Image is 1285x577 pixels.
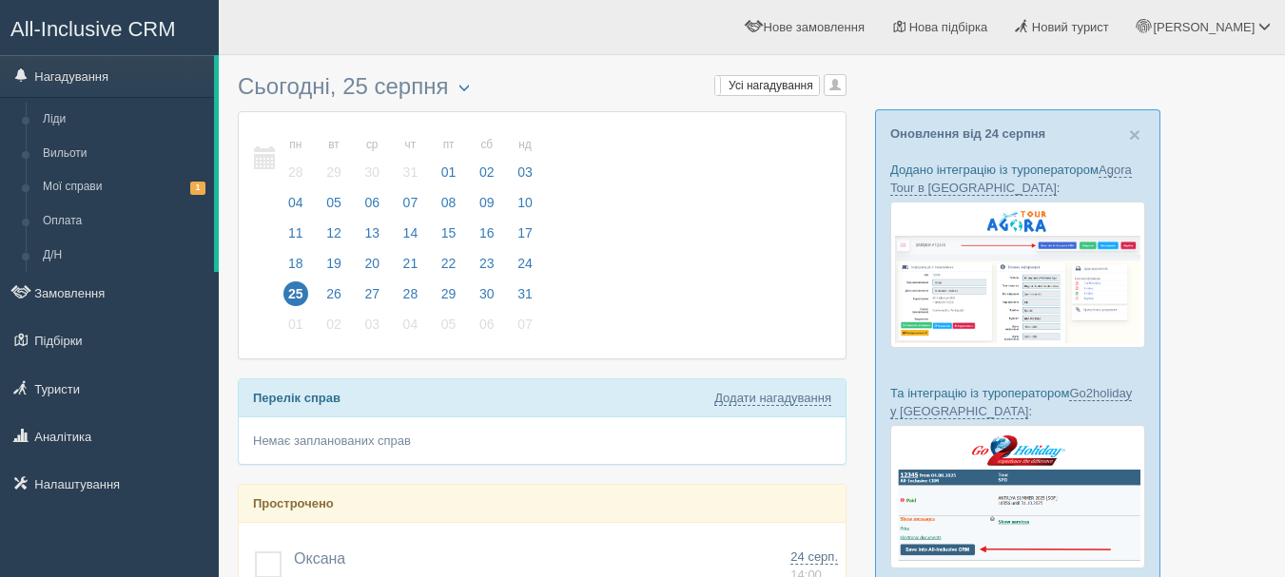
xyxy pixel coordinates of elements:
a: 25 [278,283,314,314]
a: чт 31 [393,126,429,192]
span: 12 [321,221,346,245]
span: 03 [360,312,384,337]
small: пт [437,137,461,153]
span: Усі нагадування [729,79,813,92]
span: 09 [475,190,499,215]
span: 24 серп. [790,549,838,565]
a: нд 03 [507,126,538,192]
span: [PERSON_NAME] [1153,20,1255,34]
span: 1 [190,182,205,194]
span: 05 [321,190,346,215]
a: Вильоти [34,137,214,171]
small: сб [475,137,499,153]
span: 25 [283,281,308,306]
span: All-Inclusive CRM [10,17,176,41]
span: × [1129,124,1140,145]
a: 05 [316,192,352,222]
a: 23 [469,253,505,283]
span: 19 [321,251,346,276]
div: Немає запланованих справ [239,417,846,464]
span: Нове замовлення [764,20,865,34]
span: 22 [437,251,461,276]
a: пн 28 [278,126,314,192]
span: 08 [437,190,461,215]
span: 04 [399,312,423,337]
a: 06 [354,192,390,222]
span: 16 [475,221,499,245]
a: 16 [469,222,505,253]
a: Д/Н [34,239,214,273]
span: 20 [360,251,384,276]
span: 23 [475,251,499,276]
span: 31 [399,160,423,184]
a: пт 01 [431,126,467,192]
a: вт 29 [316,126,352,192]
a: 26 [316,283,352,314]
span: 30 [360,160,384,184]
a: Мої справи1 [34,170,214,204]
a: Ліди [34,103,214,137]
span: 17 [513,221,537,245]
span: 01 [437,160,461,184]
a: 29 [431,283,467,314]
p: Додано інтеграцію із туроператором : [890,161,1145,197]
a: сб 02 [469,126,505,192]
a: 31 [507,283,538,314]
a: 18 [278,253,314,283]
small: ср [360,137,384,153]
a: Оплата [34,204,214,239]
a: 19 [316,253,352,283]
p: Та інтеграцію із туроператором : [890,384,1145,420]
span: 14 [399,221,423,245]
a: Оновлення від 24 серпня [890,126,1045,141]
span: 28 [399,281,423,306]
span: 04 [283,190,308,215]
span: 15 [437,221,461,245]
a: 07 [393,192,429,222]
a: 05 [431,314,467,344]
span: 24 [513,251,537,276]
a: 27 [354,283,390,314]
img: go2holiday-bookings-crm-for-travel-agency.png [890,425,1145,568]
a: 07 [507,314,538,344]
b: Прострочено [253,496,334,510]
a: ср 30 [354,126,390,192]
span: 10 [513,190,537,215]
a: All-Inclusive CRM [1,1,218,53]
a: 20 [354,253,390,283]
a: 06 [469,314,505,344]
span: 11 [283,221,308,245]
a: 28 [393,283,429,314]
span: 29 [321,160,346,184]
a: 12 [316,222,352,253]
a: 14 [393,222,429,253]
span: 28 [283,160,308,184]
a: 30 [469,283,505,314]
a: 03 [354,314,390,344]
a: 21 [393,253,429,283]
small: чт [399,137,423,153]
a: 17 [507,222,538,253]
span: 02 [321,312,346,337]
a: 24 [507,253,538,283]
a: 04 [393,314,429,344]
span: 02 [475,160,499,184]
button: Close [1129,125,1140,144]
a: 02 [316,314,352,344]
small: вт [321,137,346,153]
a: 08 [431,192,467,222]
a: 09 [469,192,505,222]
span: 26 [321,281,346,306]
a: Додати нагадування [714,391,831,406]
span: 07 [399,190,423,215]
a: 13 [354,222,390,253]
span: 05 [437,312,461,337]
small: нд [513,137,537,153]
span: Новий турист [1032,20,1109,34]
span: 01 [283,312,308,337]
span: 03 [513,160,537,184]
a: Go2holiday у [GEOGRAPHIC_DATA] [890,386,1132,419]
span: 27 [360,281,384,306]
span: 06 [360,190,384,215]
span: Оксана [294,550,345,567]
